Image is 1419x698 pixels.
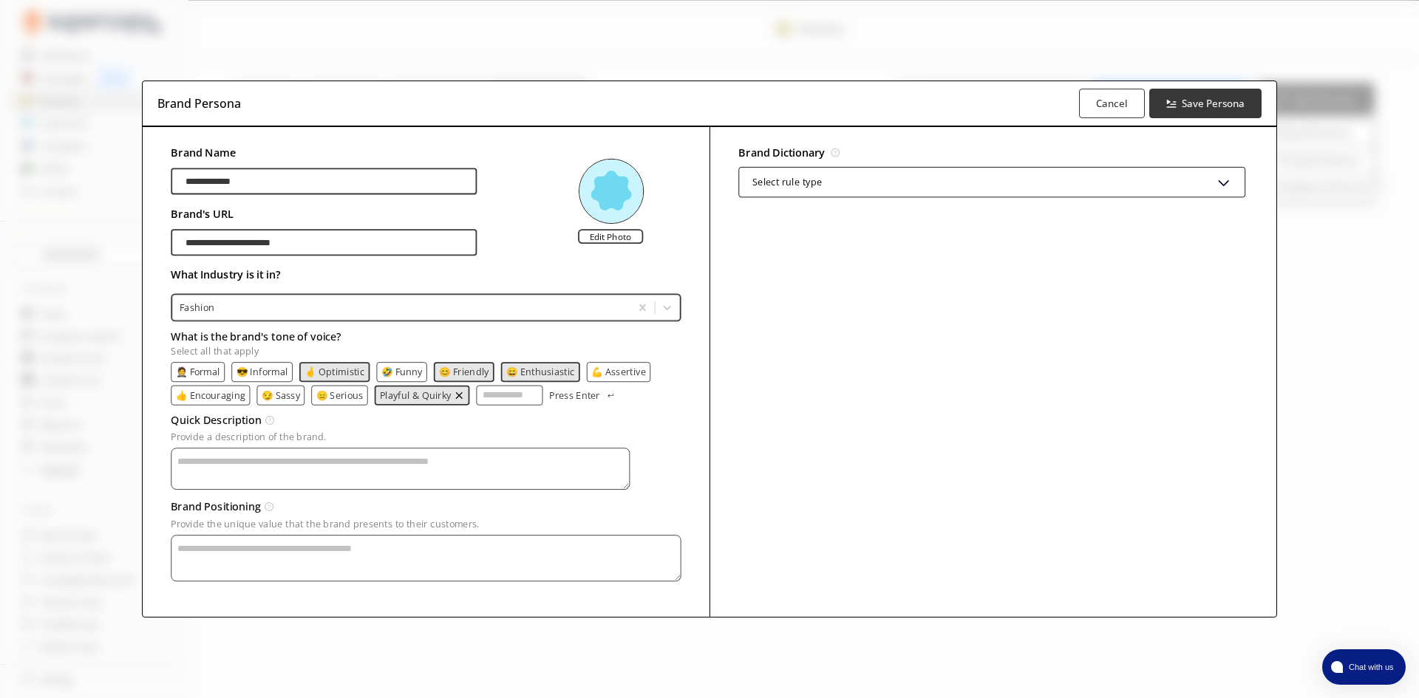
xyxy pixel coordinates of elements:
[454,390,464,400] img: delete
[831,148,840,157] img: Tooltip Icon
[265,502,273,511] img: Tooltip Icon
[171,264,681,284] h2: What Industry is it in?
[1149,89,1262,118] button: Save Persona
[171,229,477,256] input: brand-persona-input-input
[171,168,477,195] input: brand-persona-input-input
[1182,97,1245,110] b: Save Persona
[607,393,615,397] img: Press Enter
[171,410,261,430] h3: Quick Description
[171,432,681,442] p: Provide a description of the brand.
[752,177,822,188] div: Select rule type
[578,229,643,244] label: Edit Photo
[171,326,681,346] h3: What is the brand's tone of voice?
[265,416,274,425] img: Tooltip Icon
[381,366,423,377] button: 🤣 Funny
[1215,174,1231,191] img: Close
[236,366,288,377] button: 😎 Informal
[1322,649,1406,685] button: atlas-launcher
[1079,89,1145,118] button: Cancel
[171,346,681,356] p: Select all that apply
[579,159,644,224] img: Close
[439,366,489,377] button: 😊 Friendly
[171,535,681,581] textarea: textarea-textarea
[506,366,575,377] button: 😄 Enthusiastic
[454,390,464,400] button: remove Playful & quirky
[176,366,220,377] button: 🤵 Formal
[549,386,616,406] button: Press Enter
[171,362,681,406] div: tone-text-list
[476,386,542,406] input: tone-input
[549,390,599,400] p: Press Enter
[1343,661,1397,673] span: Chat with us
[1096,97,1128,110] b: Cancel
[380,390,451,400] button: Playful & quirky
[157,92,241,114] h3: Brand Persona
[171,143,477,162] h2: Brand Name
[591,366,646,377] button: 💪 Assertive
[171,204,477,224] h2: Brand's URL
[738,143,825,162] h2: Brand Dictionary
[316,390,364,400] button: 😑 Serious
[171,496,261,516] h3: Brand Positioning
[262,390,300,400] button: 😏 Sassy
[171,448,630,490] textarea: textarea-textarea
[171,519,681,529] p: Provide the unique value that the brand presents to their customers.
[176,390,245,400] button: 👍 Encouraging
[304,366,364,377] button: 🤞 Optimistic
